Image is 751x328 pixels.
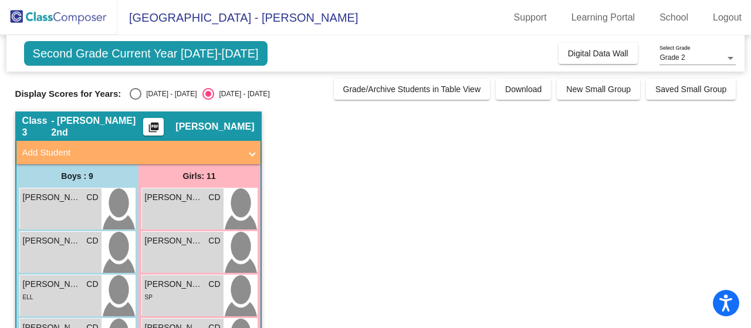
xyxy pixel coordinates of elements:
[145,294,153,300] span: SP
[703,8,751,27] a: Logout
[562,8,645,27] a: Learning Portal
[175,121,254,133] span: [PERSON_NAME]
[214,89,269,99] div: [DATE] - [DATE]
[208,191,220,204] span: CD
[343,84,481,94] span: Grade/Archive Students in Table View
[557,79,640,100] button: New Small Group
[130,88,269,100] mat-radio-group: Select an option
[86,191,98,204] span: CD
[16,141,261,164] mat-expansion-panel-header: Add Student
[655,84,726,94] span: Saved Small Group
[208,278,220,290] span: CD
[24,41,268,66] span: Second Grade Current Year [DATE]-[DATE]
[147,121,161,138] mat-icon: picture_as_pdf
[23,294,33,300] span: ELL
[505,84,542,94] span: Download
[646,79,736,100] button: Saved Small Group
[117,8,358,27] span: [GEOGRAPHIC_DATA] - [PERSON_NAME]
[23,235,82,247] span: [PERSON_NAME]
[496,79,551,100] button: Download
[86,278,98,290] span: CD
[650,8,698,27] a: School
[16,164,138,188] div: Boys : 9
[568,49,628,58] span: Digital Data Wall
[659,53,685,62] span: Grade 2
[23,191,82,204] span: [PERSON_NAME]
[145,278,204,290] span: [PERSON_NAME]
[22,115,52,138] span: Class 3
[566,84,631,94] span: New Small Group
[145,235,204,247] span: [PERSON_NAME]
[559,43,638,64] button: Digital Data Wall
[22,146,241,160] mat-panel-title: Add Student
[51,115,143,138] span: - [PERSON_NAME] 2nd
[141,89,197,99] div: [DATE] - [DATE]
[143,118,164,136] button: Print Students Details
[505,8,556,27] a: Support
[208,235,220,247] span: CD
[145,191,204,204] span: [PERSON_NAME]
[334,79,490,100] button: Grade/Archive Students in Table View
[86,235,98,247] span: CD
[23,278,82,290] span: [PERSON_NAME]
[15,89,121,99] span: Display Scores for Years:
[138,164,261,188] div: Girls: 11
